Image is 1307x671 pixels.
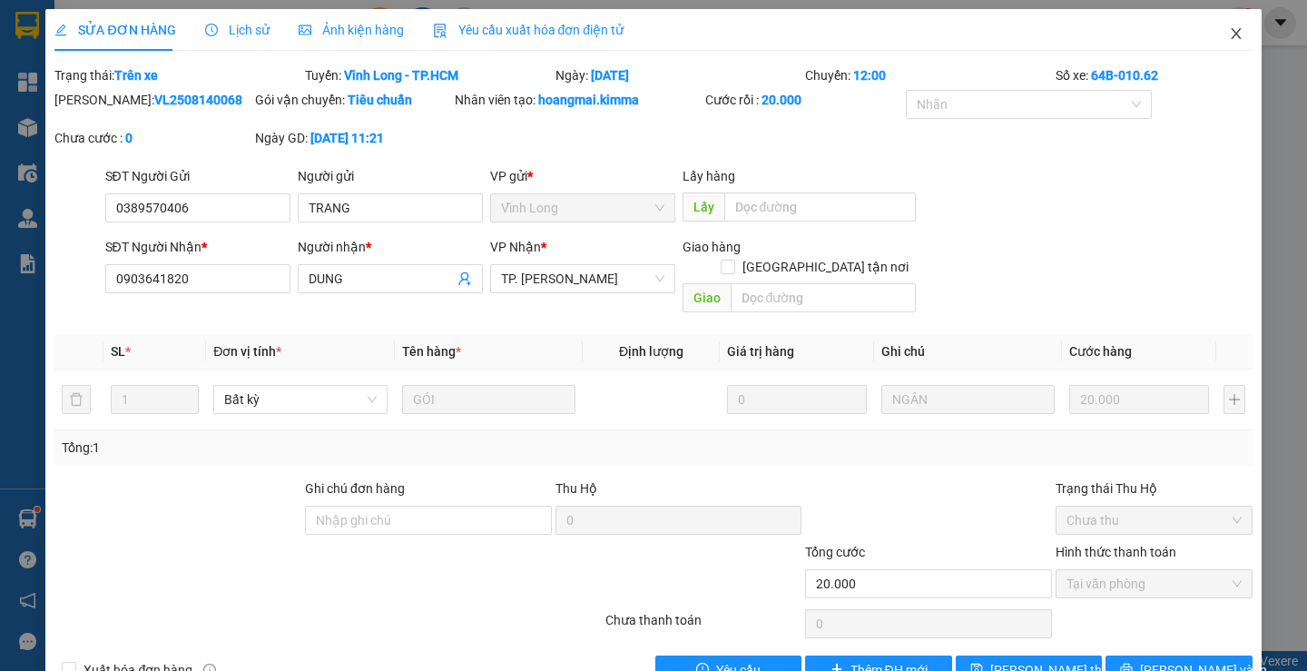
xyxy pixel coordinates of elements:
[205,23,270,37] span: Lịch sử
[114,68,158,83] b: Trên xe
[299,24,311,36] span: picture
[853,68,886,83] b: 12:00
[735,257,916,277] span: [GEOGRAPHIC_DATA] tận nơi
[619,344,683,359] span: Định lượng
[213,344,281,359] span: Đơn vị tính
[1054,65,1254,85] div: Số xe:
[501,265,664,292] span: TP. Hồ Chí Minh
[62,438,506,458] div: Tổng: 1
[1223,385,1245,414] button: plus
[255,90,452,110] div: Gói vận chuyển:
[54,90,251,110] div: [PERSON_NAME]:
[402,344,461,359] span: Tên hàng
[54,128,251,148] div: Chưa cước :
[1211,9,1262,60] button: Close
[125,131,133,145] b: 0
[490,166,675,186] div: VP gửi
[490,240,541,254] span: VP Nhận
[762,93,801,107] b: 20.000
[299,23,404,37] span: Ảnh kiện hàng
[433,23,624,37] span: Yêu cầu xuất hóa đơn điện tử
[1069,344,1132,359] span: Cước hàng
[205,24,218,36] span: clock-circle
[1229,26,1243,41] span: close
[591,68,629,83] b: [DATE]
[1069,385,1209,414] input: 0
[455,90,702,110] div: Nhân viên tạo:
[298,237,483,257] div: Người nhận
[105,237,290,257] div: SĐT Người Nhận
[1056,479,1253,498] div: Trạng thái Thu Hộ
[154,93,242,107] b: VL2508140068
[501,194,664,222] span: Vĩnh Long
[683,169,735,183] span: Lấy hàng
[53,65,303,85] div: Trạng thái:
[457,271,472,286] span: user-add
[731,283,916,312] input: Dọc đường
[298,166,483,186] div: Người gửi
[433,24,447,38] img: icon
[724,192,916,222] input: Dọc đường
[874,334,1062,370] th: Ghi chú
[805,545,865,559] span: Tổng cước
[402,385,575,414] input: VD: Bàn, Ghế
[111,344,125,359] span: SL
[344,68,458,83] b: Vĩnh Long - TP.HCM
[683,240,741,254] span: Giao hàng
[554,65,804,85] div: Ngày:
[1056,545,1176,559] label: Hình thức thanh toán
[1091,68,1158,83] b: 64B-010.62
[305,481,405,496] label: Ghi chú đơn hàng
[683,192,724,222] span: Lấy
[255,128,452,148] div: Ngày GD:
[705,90,902,110] div: Cước rồi :
[54,23,175,37] span: SỬA ĐƠN HÀNG
[555,481,597,496] span: Thu Hộ
[105,166,290,186] div: SĐT Người Gửi
[62,385,91,414] button: delete
[305,506,552,535] input: Ghi chú đơn hàng
[881,385,1055,414] input: Ghi Chú
[727,344,794,359] span: Giá trị hàng
[348,93,412,107] b: Tiêu chuẩn
[303,65,554,85] div: Tuyến:
[1066,507,1242,534] span: Chưa thu
[604,610,804,642] div: Chưa thanh toán
[224,386,376,413] span: Bất kỳ
[54,24,67,36] span: edit
[727,385,867,414] input: 0
[538,93,639,107] b: hoangmai.kimma
[1066,570,1242,597] span: Tại văn phòng
[803,65,1054,85] div: Chuyến:
[683,283,731,312] span: Giao
[310,131,384,145] b: [DATE] 11:21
